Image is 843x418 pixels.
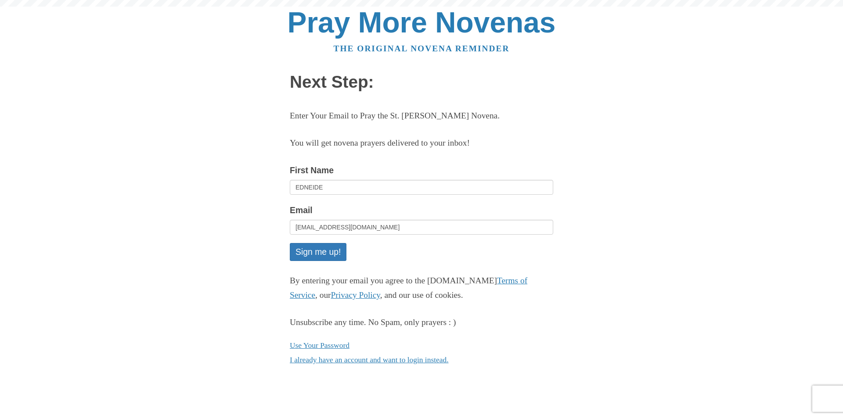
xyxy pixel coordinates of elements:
[290,73,553,92] h1: Next Step:
[290,203,313,218] label: Email
[288,6,556,39] a: Pray More Novenas
[290,274,553,303] p: By entering your email you agree to the [DOMAIN_NAME] , our , and our use of cookies.
[290,109,553,123] p: Enter Your Email to Pray the St. [PERSON_NAME] Novena.
[331,290,380,300] a: Privacy Policy
[290,136,553,150] p: You will get novena prayers delivered to your inbox!
[290,341,349,350] a: Use Your Password
[334,44,510,53] a: The original novena reminder
[290,355,449,364] a: I already have an account and want to login instead.
[290,243,346,261] button: Sign me up!
[290,163,334,178] label: First Name
[290,315,553,330] div: Unsubscribe any time. No Spam, only prayers : )
[290,180,553,195] input: Optional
